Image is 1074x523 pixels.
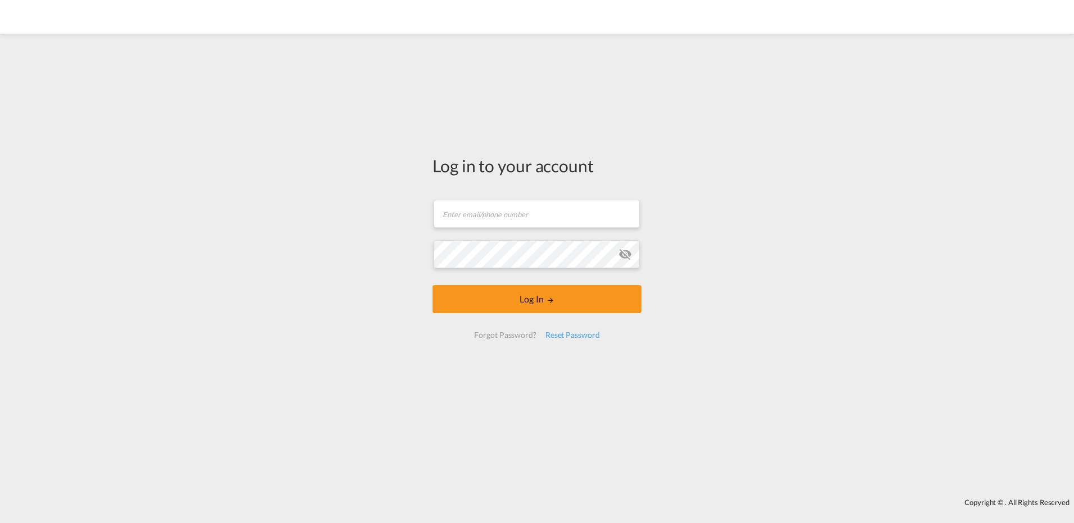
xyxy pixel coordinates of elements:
div: Log in to your account [433,154,641,177]
md-icon: icon-eye-off [618,247,632,261]
input: Enter email/phone number [434,200,640,228]
div: Forgot Password? [470,325,540,345]
button: LOGIN [433,285,641,313]
div: Reset Password [541,325,604,345]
